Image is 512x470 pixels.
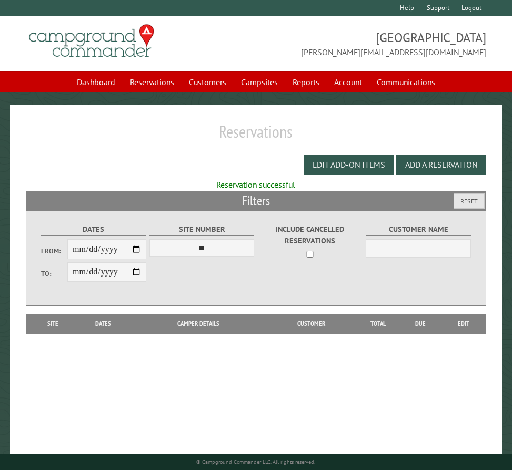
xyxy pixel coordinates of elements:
span: [GEOGRAPHIC_DATA] [PERSON_NAME][EMAIL_ADDRESS][DOMAIN_NAME] [256,29,487,58]
button: Edit Add-on Items [304,155,394,175]
button: Reset [454,193,485,209]
a: Reservations [124,72,180,92]
th: Camper Details [132,314,265,333]
label: Customer Name [366,223,470,236]
label: Dates [41,223,146,236]
th: Due [399,314,441,333]
a: Customers [183,72,233,92]
label: Site Number [149,223,254,236]
h2: Filters [26,191,487,211]
a: Campsites [235,72,284,92]
div: Reservation successful [26,179,487,190]
img: Campground Commander [26,21,157,62]
th: Site [31,314,75,333]
small: © Campground Commander LLC. All rights reserved. [196,458,315,465]
label: From: [41,246,67,256]
a: Dashboard [71,72,122,92]
label: Include Cancelled Reservations [258,223,363,247]
label: To: [41,269,67,279]
a: Communications [370,72,441,92]
a: Reports [286,72,326,92]
th: Edit [441,314,487,333]
th: Dates [74,314,132,333]
th: Total [357,314,399,333]
h1: Reservations [26,121,487,150]
button: Add a Reservation [396,155,486,175]
a: Account [328,72,368,92]
th: Customer [265,314,357,333]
